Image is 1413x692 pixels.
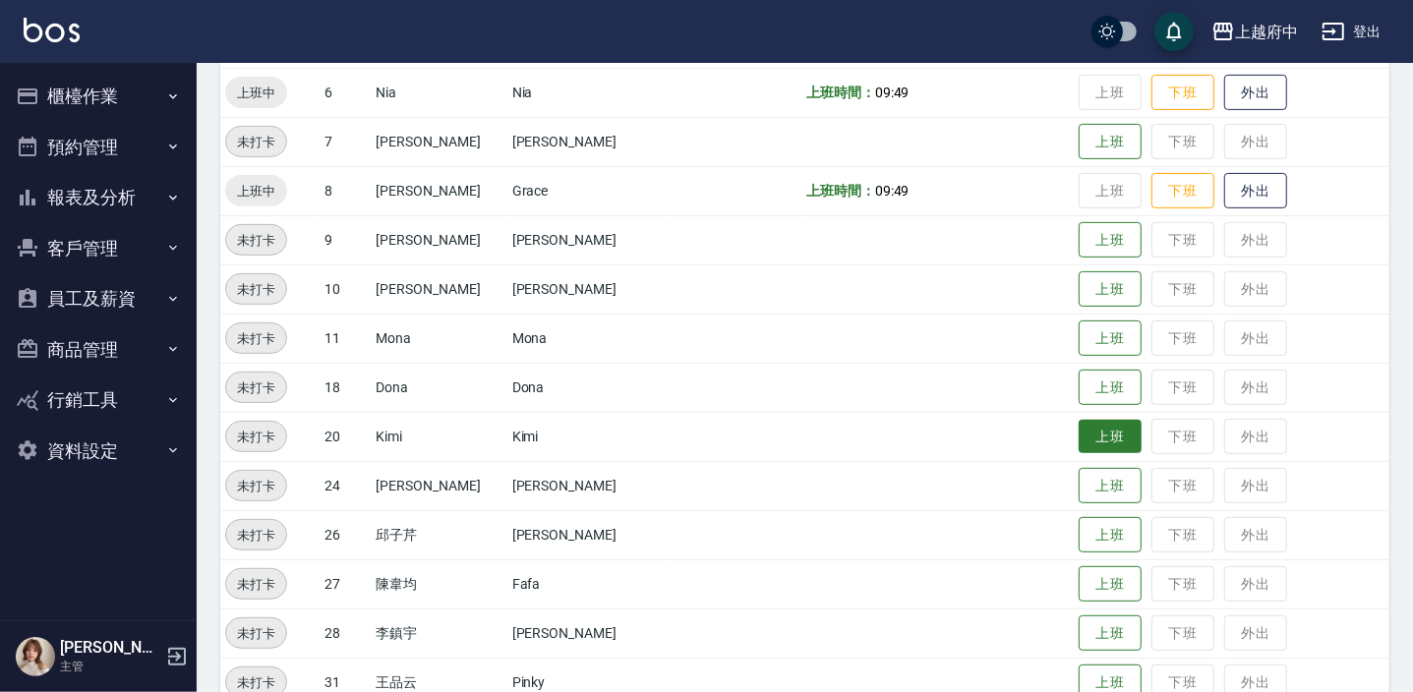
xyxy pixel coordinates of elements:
[507,117,666,166] td: [PERSON_NAME]
[371,264,506,314] td: [PERSON_NAME]
[1154,12,1194,51] button: save
[225,83,287,103] span: 上班中
[371,117,506,166] td: [PERSON_NAME]
[1079,566,1142,603] button: 上班
[371,412,506,461] td: Kimi
[371,314,506,363] td: Mona
[1235,20,1298,44] div: 上越府中
[8,273,189,324] button: 員工及薪資
[1079,370,1142,406] button: 上班
[226,574,286,595] span: 未打卡
[8,122,189,173] button: 預約管理
[806,85,875,100] b: 上班時間：
[60,658,160,675] p: 主管
[226,279,286,300] span: 未打卡
[371,510,506,559] td: 邱子芹
[226,328,286,349] span: 未打卡
[1224,173,1287,209] button: 外出
[1204,12,1306,52] button: 上越府中
[8,71,189,122] button: 櫃檯作業
[507,166,666,215] td: Grace
[320,117,371,166] td: 7
[1079,517,1142,553] button: 上班
[16,637,55,676] img: Person
[226,230,286,251] span: 未打卡
[8,324,189,375] button: 商品管理
[320,215,371,264] td: 9
[507,608,666,658] td: [PERSON_NAME]
[1079,222,1142,259] button: 上班
[226,476,286,496] span: 未打卡
[320,363,371,412] td: 18
[1079,320,1142,357] button: 上班
[507,264,666,314] td: [PERSON_NAME]
[320,461,371,510] td: 24
[24,18,80,42] img: Logo
[320,608,371,658] td: 28
[507,363,666,412] td: Dona
[507,412,666,461] td: Kimi
[320,264,371,314] td: 10
[60,638,160,658] h5: [PERSON_NAME]
[371,166,506,215] td: [PERSON_NAME]
[320,510,371,559] td: 26
[1079,271,1142,308] button: 上班
[806,183,875,199] b: 上班時間：
[1224,75,1287,111] button: 外出
[1079,468,1142,504] button: 上班
[320,559,371,608] td: 27
[8,172,189,223] button: 報表及分析
[1079,615,1142,652] button: 上班
[1151,75,1214,111] button: 下班
[8,223,189,274] button: 客戶管理
[371,215,506,264] td: [PERSON_NAME]
[875,85,910,100] span: 09:49
[507,559,666,608] td: Fafa
[371,68,506,117] td: Nia
[226,132,286,152] span: 未打卡
[226,427,286,447] span: 未打卡
[875,183,910,199] span: 09:49
[507,68,666,117] td: Nia
[371,461,506,510] td: [PERSON_NAME]
[226,525,286,546] span: 未打卡
[371,608,506,658] td: 李鎮宇
[8,426,189,477] button: 資料設定
[507,314,666,363] td: Mona
[320,166,371,215] td: 8
[371,363,506,412] td: Dona
[8,375,189,426] button: 行銷工具
[507,510,666,559] td: [PERSON_NAME]
[225,181,287,202] span: 上班中
[226,623,286,644] span: 未打卡
[320,412,371,461] td: 20
[1079,420,1142,454] button: 上班
[320,314,371,363] td: 11
[320,68,371,117] td: 6
[1079,124,1142,160] button: 上班
[1151,173,1214,209] button: 下班
[371,559,506,608] td: 陳韋均
[507,461,666,510] td: [PERSON_NAME]
[507,215,666,264] td: [PERSON_NAME]
[1314,14,1389,50] button: 登出
[226,377,286,398] span: 未打卡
